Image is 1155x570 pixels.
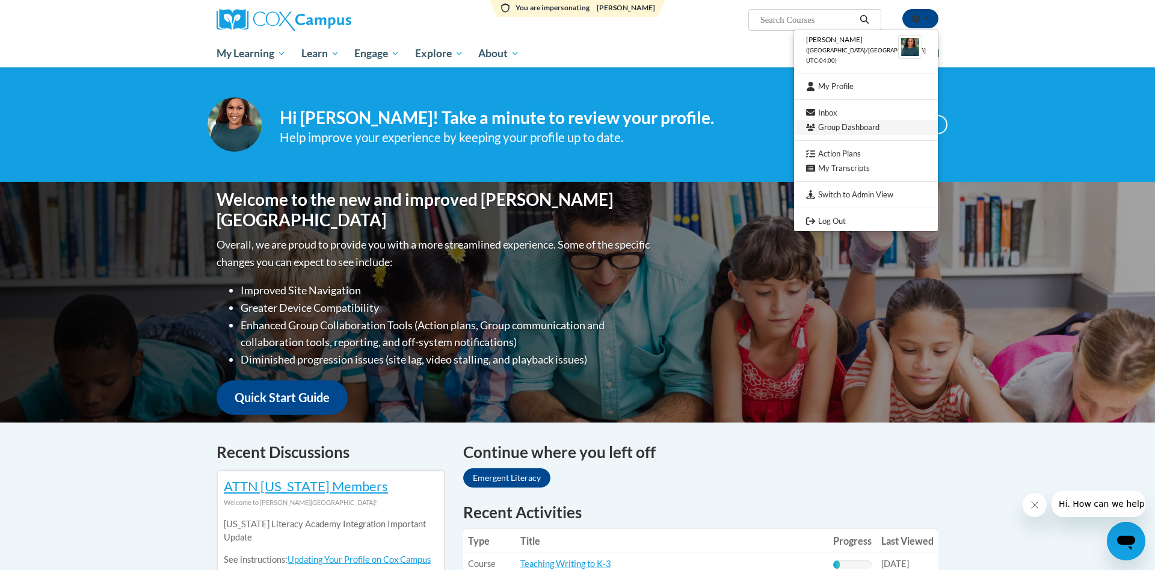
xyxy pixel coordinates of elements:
span: Hi. How can we help? [7,8,97,18]
a: Logout [794,214,938,229]
a: My Learning [209,40,294,67]
a: Engage [346,40,407,67]
a: Inbox [794,105,938,120]
a: Switch to Admin View [794,187,938,202]
span: [PERSON_NAME] [806,35,863,44]
span: Course [468,559,496,569]
h1: Welcome to the new and improved [PERSON_NAME][GEOGRAPHIC_DATA] [217,190,653,230]
p: See instructions: [224,553,438,566]
th: Title [516,529,828,553]
a: Teaching Writing to K-3 [520,559,611,569]
li: Diminished progression issues (site lag, video stalling, and playback issues) [241,351,653,368]
a: Quick Start Guide [217,380,348,415]
h4: Recent Discussions [217,441,445,464]
button: Search [855,13,873,27]
a: About [471,40,528,67]
a: Updating Your Profile on Cox Campus [288,554,431,565]
p: [US_STATE] Literacy Academy Integration Important Update [224,518,438,544]
span: Learn [301,46,339,61]
div: Welcome to [PERSON_NAME][GEOGRAPHIC_DATA]! [224,496,438,509]
li: Enhanced Group Collaboration Tools (Action plans, Group communication and collaboration tools, re... [241,317,653,352]
th: Last Viewed [876,529,938,553]
iframe: Message from company [1052,491,1145,517]
iframe: Button to launch messaging window [1107,522,1145,560]
li: Improved Site Navigation [241,282,653,299]
img: Profile Image [208,98,262,152]
a: My Profile [794,79,938,94]
a: Action Plans [794,146,938,161]
button: Account Settings [902,9,938,28]
a: Cox Campus [217,9,445,31]
li: Greater Device Compatibility [241,299,653,317]
span: Engage [354,46,399,61]
a: Group Dashboard [794,120,938,135]
span: [DATE] [881,559,909,569]
span: About [478,46,519,61]
img: Learner Profile Avatar [898,35,922,59]
p: Overall, we are proud to provide you with a more streamlined experience. Some of the specific cha... [217,236,653,271]
h4: Continue where you left off [463,441,938,464]
a: Learn [294,40,347,67]
span: Explore [415,46,463,61]
span: My Learning [217,46,286,61]
input: Search Courses [759,13,855,27]
h1: Recent Activities [463,501,938,523]
th: Progress [828,529,876,553]
h4: Hi [PERSON_NAME]! Take a minute to review your profile. [280,108,855,128]
a: Explore [407,40,471,67]
iframe: Close message [1023,493,1047,517]
span: ([GEOGRAPHIC_DATA]/[GEOGRAPHIC_DATA] UTC-04:00) [806,47,926,64]
div: Main menu [199,40,956,67]
th: Type [463,529,516,553]
a: My Transcripts [794,161,938,176]
a: Emergent Literacy [463,468,550,488]
a: ATTN [US_STATE] Members [224,478,388,494]
div: Help improve your experience by keeping your profile up to date. [280,128,855,147]
img: Cox Campus [217,9,351,31]
div: Progress, % [833,560,840,569]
